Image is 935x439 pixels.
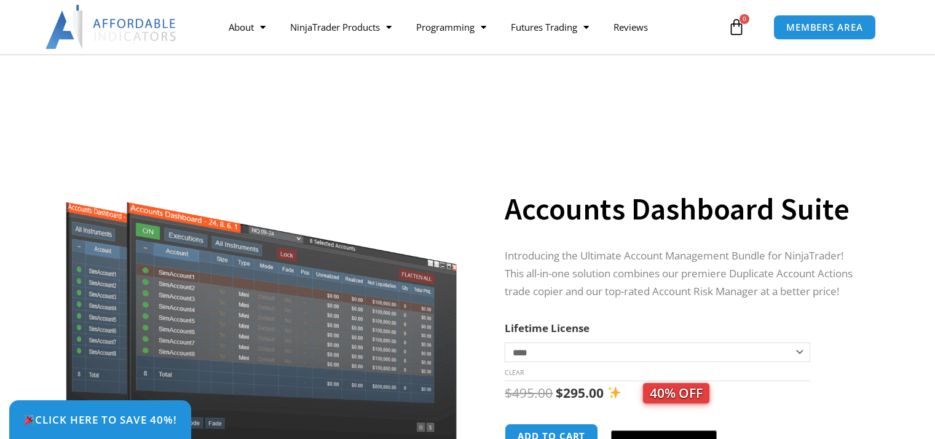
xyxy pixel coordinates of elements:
img: ✨ [608,386,621,399]
a: Clear options [505,368,524,377]
a: NinjaTrader Products [278,13,404,41]
bdi: 495.00 [505,384,553,401]
a: Reviews [601,13,660,41]
a: Futures Trading [499,13,601,41]
span: 0 [740,14,749,24]
nav: Menu [216,13,725,41]
span: Click Here to save 40%! [23,414,177,425]
p: Introducing the Ultimate Account Management Bundle for NinjaTrader! This all-in-one solution comb... [505,247,864,301]
span: MEMBERS AREA [786,23,863,32]
bdi: 295.00 [556,384,604,401]
a: MEMBERS AREA [773,15,876,40]
span: $ [505,384,512,401]
label: Lifetime License [505,321,590,335]
a: 🎉Click Here to save 40%! [9,400,191,439]
a: About [216,13,278,41]
img: LogoAI | Affordable Indicators – NinjaTrader [45,5,178,49]
span: 40% OFF [643,383,709,403]
span: $ [556,384,563,401]
a: 0 [709,9,763,45]
h1: Accounts Dashboard Suite [505,188,864,231]
a: Programming [404,13,499,41]
img: 🎉 [24,414,34,425]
